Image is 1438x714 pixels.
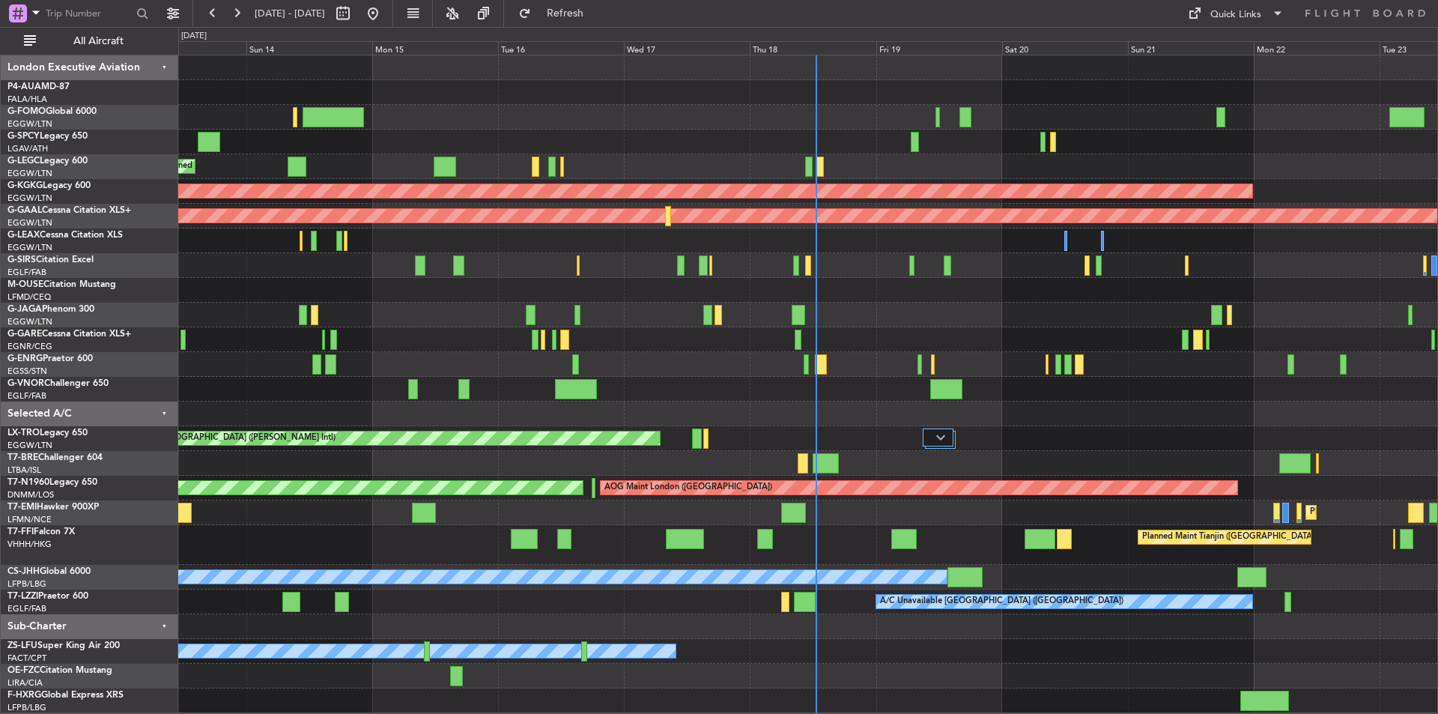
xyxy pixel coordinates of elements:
a: EGGW/LTN [7,193,52,204]
div: Thu 18 [750,41,876,55]
a: EGGW/LTN [7,217,52,229]
div: AOG Maint London ([GEOGRAPHIC_DATA]) [604,476,772,499]
span: [DATE] - [DATE] [255,7,325,20]
a: T7-N1960Legacy 650 [7,478,97,487]
a: P4-AUAMD-87 [7,82,70,91]
a: G-LEAXCessna Citation XLS [7,231,123,240]
span: All Aircraft [39,36,158,46]
span: P4-AUA [7,82,41,91]
div: [DATE] [181,30,207,43]
a: CS-JHHGlobal 6000 [7,567,91,576]
div: Wed 17 [624,41,750,55]
span: CS-JHH [7,567,40,576]
a: DNMM/LOS [7,489,54,500]
a: G-GARECessna Citation XLS+ [7,330,131,339]
a: G-VNORChallenger 650 [7,379,109,388]
div: Sun 21 [1128,41,1254,55]
a: T7-LZZIPraetor 600 [7,592,88,601]
span: Refresh [534,8,597,19]
a: EGGW/LTN [7,316,52,327]
span: T7-FFI [7,527,34,536]
span: M-OUSE [7,280,43,289]
span: T7-N1960 [7,478,49,487]
a: T7-EMIHawker 900XP [7,503,99,512]
a: LGAV/ATH [7,143,48,154]
button: Quick Links [1180,1,1291,25]
a: EGGW/LTN [7,440,52,451]
input: Trip Number [46,2,132,25]
a: EGSS/STN [7,366,47,377]
a: T7-FFIFalcon 7X [7,527,75,536]
div: Mon 15 [372,41,498,55]
a: LFPB/LBG [7,578,46,590]
a: G-GAALCessna Citation XLS+ [7,206,131,215]
span: LX-TRO [7,429,40,438]
button: Refresh [512,1,601,25]
a: EGGW/LTN [7,168,52,179]
a: M-OUSECitation Mustang [7,280,116,289]
span: ZS-LFU [7,641,37,650]
a: G-SPCYLegacy 650 [7,132,88,141]
span: T7-EMI [7,503,37,512]
a: ZS-LFUSuper King Air 200 [7,641,120,650]
div: Unplanned Maint [GEOGRAPHIC_DATA] ([PERSON_NAME] Intl) [93,427,336,450]
span: G-GARE [7,330,42,339]
button: All Aircraft [16,29,163,53]
a: EGGW/LTN [7,242,52,253]
span: F-HXRG [7,691,41,700]
span: G-GAAL [7,206,42,215]
a: T7-BREChallenger 604 [7,453,103,462]
a: EGNR/CEG [7,341,52,352]
span: T7-BRE [7,453,38,462]
img: arrow-gray.svg [936,435,945,441]
div: Sat 13 [121,41,246,55]
span: G-ENRG [7,354,43,363]
a: LIRA/CIA [7,677,43,689]
span: G-VNOR [7,379,44,388]
a: FACT/CPT [7,653,46,664]
a: EGLF/FAB [7,603,46,614]
a: EGLF/FAB [7,390,46,402]
div: A/C Unavailable [GEOGRAPHIC_DATA] ([GEOGRAPHIC_DATA]) [880,590,1123,613]
span: G-SPCY [7,132,40,141]
a: EGLF/FAB [7,267,46,278]
span: OE-FZC [7,666,40,675]
span: G-LEGC [7,157,40,166]
a: G-LEGCLegacy 600 [7,157,88,166]
a: LX-TROLegacy 650 [7,429,88,438]
a: LFMD/CEQ [7,291,51,303]
a: G-JAGAPhenom 300 [7,305,94,314]
a: G-ENRGPraetor 600 [7,354,93,363]
span: G-FOMO [7,107,46,116]
a: EGGW/LTN [7,118,52,130]
a: FALA/HLA [7,94,47,105]
span: G-LEAX [7,231,40,240]
a: LFMN/NCE [7,514,52,525]
span: G-JAGA [7,305,42,314]
span: G-KGKG [7,181,43,190]
a: G-FOMOGlobal 6000 [7,107,97,116]
span: G-SIRS [7,255,36,264]
a: LFPB/LBG [7,702,46,713]
a: VHHH/HKG [7,539,52,550]
span: T7-LZZI [7,592,38,601]
a: G-SIRSCitation Excel [7,255,94,264]
div: Sat 20 [1002,41,1128,55]
a: LTBA/ISL [7,465,41,476]
div: Quick Links [1210,7,1261,22]
div: Planned Maint Tianjin ([GEOGRAPHIC_DATA]) [1142,526,1317,548]
a: G-KGKGLegacy 600 [7,181,91,190]
a: OE-FZCCitation Mustang [7,666,112,675]
a: F-HXRGGlobal Express XRS [7,691,124,700]
div: Sun 14 [246,41,372,55]
div: Mon 22 [1254,41,1380,55]
div: Tue 16 [498,41,624,55]
div: Fri 19 [876,41,1002,55]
